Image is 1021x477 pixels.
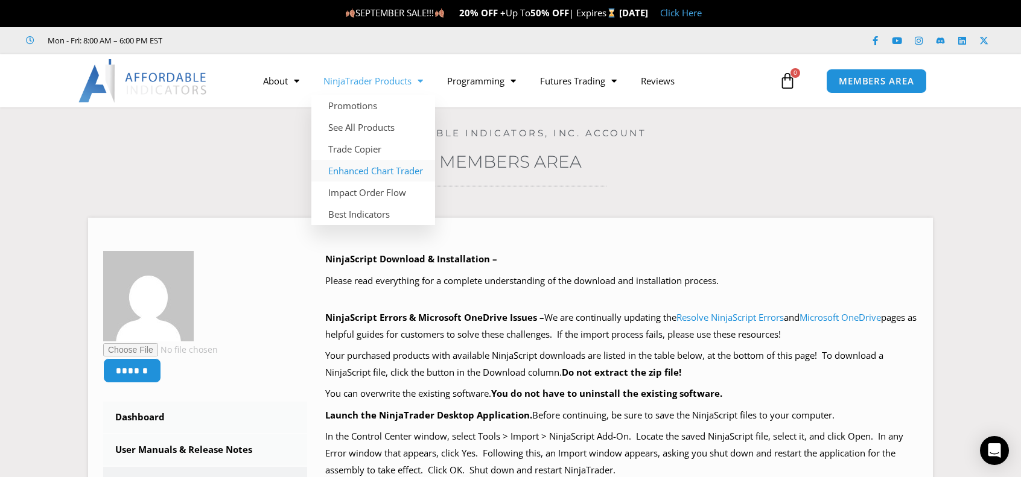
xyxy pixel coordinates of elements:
p: You can overwrite the existing software. [325,385,918,402]
ul: NinjaTrader Products [311,95,435,225]
a: User Manuals & Release Notes [103,434,307,466]
b: NinjaScript Download & Installation – [325,253,497,265]
a: Dashboard [103,402,307,433]
a: Click Here [660,7,702,19]
img: c9fd0fdab06c39403d004d4b3660bc7157f3cf58df9eb182cb975bf149ad25c4 [103,251,194,341]
b: Launch the NinjaTrader Desktop Application. [325,409,532,421]
strong: 50% OFF [530,7,569,19]
a: NinjaTrader Products [311,67,435,95]
a: About [251,67,311,95]
img: 🍂 [346,8,355,17]
a: Reviews [629,67,687,95]
a: Promotions [311,95,435,116]
p: Before continuing, be sure to save the NinjaScript files to your computer. [325,407,918,424]
a: Futures Trading [528,67,629,95]
span: SEPTEMBER SALE!!! Up To | Expires [345,7,619,19]
a: See All Products [311,116,435,138]
p: We are continually updating the and pages as helpful guides for customers to solve these challeng... [325,309,918,343]
b: NinjaScript Errors & Microsoft OneDrive Issues – [325,311,544,323]
img: ⌛ [607,8,616,17]
b: You do not have to uninstall the existing software. [491,387,722,399]
a: Trade Copier [311,138,435,160]
a: Enhanced Chart Trader [311,160,435,182]
nav: Menu [251,67,776,95]
a: MEMBERS AREA [826,69,927,93]
span: Mon - Fri: 8:00 AM – 6:00 PM EST [45,33,162,48]
a: Microsoft OneDrive [800,311,881,323]
strong: [DATE] [619,7,648,19]
iframe: Customer reviews powered by Trustpilot [179,34,360,46]
p: Your purchased products with available NinjaScript downloads are listed in the table below, at th... [325,347,918,381]
div: Open Intercom Messenger [980,436,1009,465]
a: Members Area [439,151,582,172]
img: LogoAI | Affordable Indicators – NinjaTrader [78,59,208,103]
span: 0 [790,68,800,78]
b: Do not extract the zip file! [562,366,681,378]
a: Resolve NinjaScript Errors [676,311,784,323]
p: Please read everything for a complete understanding of the download and installation process. [325,273,918,289]
img: 🍂 [435,8,444,17]
span: MEMBERS AREA [839,77,914,86]
a: Best Indicators [311,203,435,225]
strong: 20% OFF + [459,7,506,19]
a: 0 [761,63,814,98]
a: Affordable Indicators, Inc. Account [375,127,647,139]
a: Impact Order Flow [311,182,435,203]
a: Programming [435,67,528,95]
